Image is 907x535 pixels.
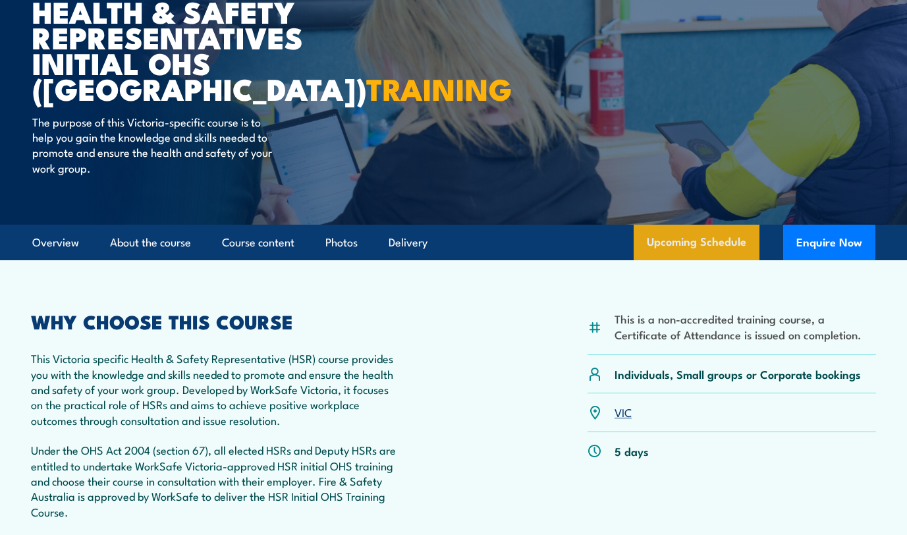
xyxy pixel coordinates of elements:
[31,442,397,519] p: Under the OHS Act 2004 (section 67), all elected HSRs and Deputy HSRs are entitled to undertake W...
[31,312,397,329] h2: WHY CHOOSE THIS COURSE
[31,351,397,428] p: This Victoria specific Health & Safety Representative (HSR) course provides you with the knowledg...
[32,114,273,176] p: The purpose of this Victoria-specific course is to help you gain the knowledge and skills needed ...
[634,225,759,260] a: Upcoming Schedule
[222,225,294,260] a: Course content
[325,225,358,260] a: Photos
[615,443,649,459] p: 5 days
[110,225,191,260] a: About the course
[783,225,875,260] button: Enquire Now
[615,311,876,342] li: This is a non-accredited training course, a Certificate of Attendance is issued on completion.
[32,225,79,260] a: Overview
[615,404,632,420] a: VIC
[366,65,512,111] strong: TRAINING
[389,225,427,260] a: Delivery
[615,366,861,381] p: Individuals, Small groups or Corporate bookings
